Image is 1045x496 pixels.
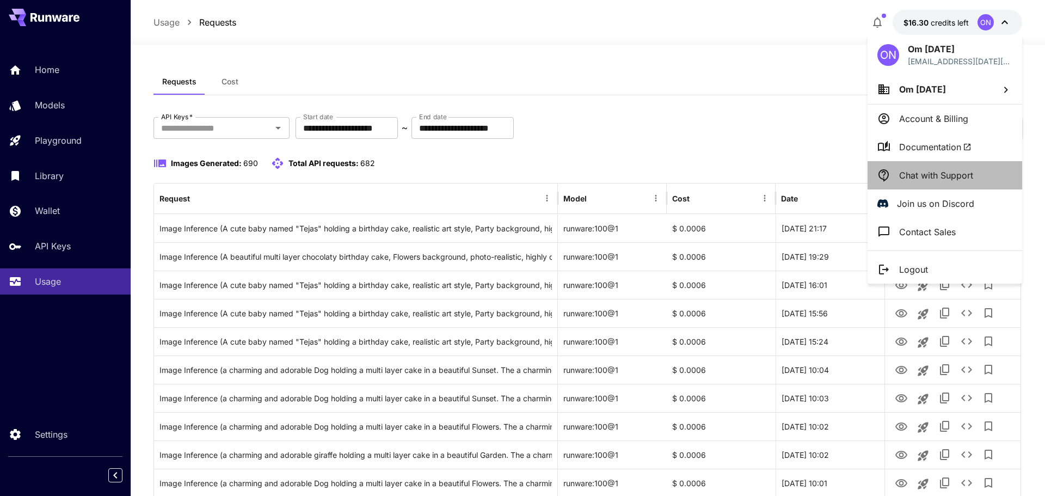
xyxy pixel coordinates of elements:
[899,140,972,154] span: Documentation
[899,169,973,182] p: Chat with Support
[868,75,1022,104] button: Om [DATE]
[908,56,1012,67] p: [EMAIL_ADDRESS][DATE][DOMAIN_NAME]
[899,112,968,125] p: Account & Billing
[908,56,1012,67] div: om@navratri-no-parv.site
[899,263,928,276] p: Logout
[897,197,974,210] p: Join us on Discord
[908,42,1012,56] p: Om [DATE]
[899,225,956,238] p: Contact Sales
[877,44,899,66] div: ON
[899,84,946,95] span: Om [DATE]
